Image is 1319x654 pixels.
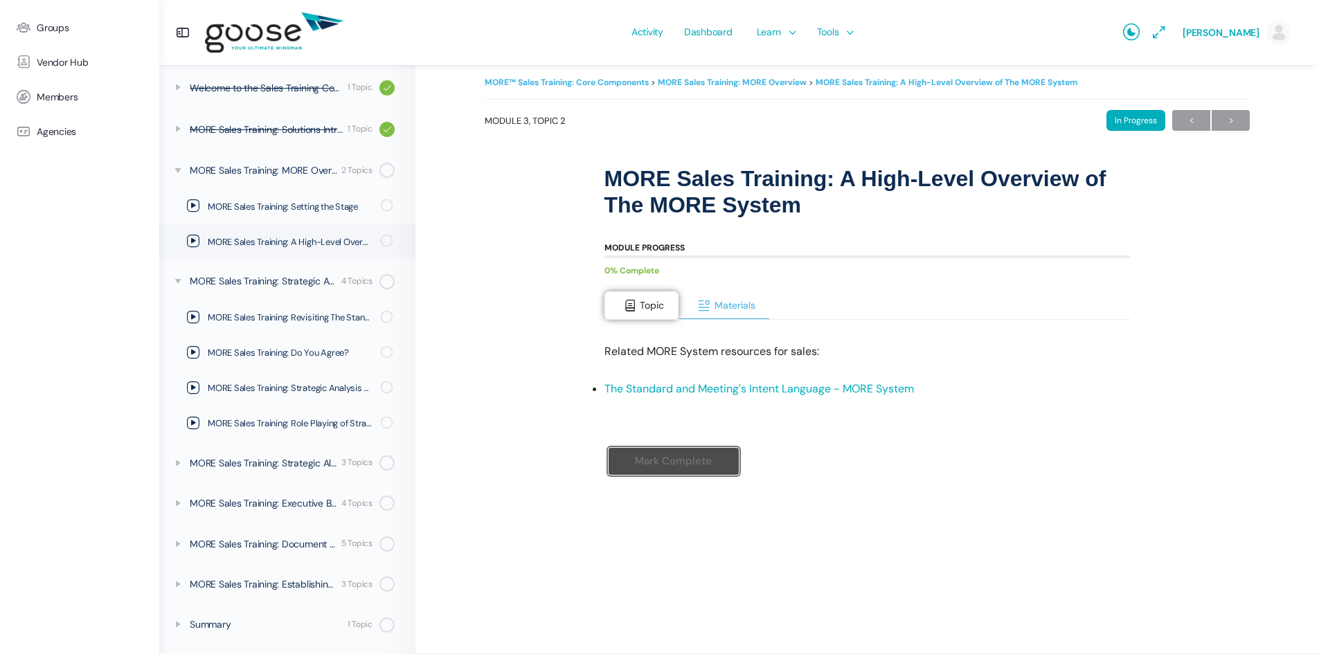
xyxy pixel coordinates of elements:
[1212,111,1250,130] span: →
[341,578,373,591] div: 3 Topics
[190,617,343,632] div: Summary
[341,456,373,469] div: 3 Topics
[190,122,343,137] div: MORE Sales Training: Solutions Introduced
[485,77,649,88] a: MORE™ Sales Training: Core Components
[341,275,373,288] div: 4 Topics
[190,455,337,471] div: MORE Sales Training: Strategic Alignment Plan
[159,606,415,642] a: Summary 1 Topic
[1183,26,1259,39] span: [PERSON_NAME]
[208,235,372,249] span: MORE Sales Training: A High-Level Overview of The MORE System
[159,263,415,299] a: MORE Sales Training: Strategic Analysis 4 Topics
[604,344,819,358] span: Related MORE System resources for sales:
[159,485,415,521] a: MORE Sales Training: Executive Briefing 4 Topics
[1250,588,1319,654] iframe: Chat Widget
[348,81,373,94] div: 1 Topic
[608,447,739,475] input: Mark Complete
[159,189,415,224] a: MORE Sales Training: Setting the Stage
[1172,111,1210,130] span: ←
[7,45,152,80] a: Vendor Hub
[7,114,152,149] a: Agencies
[159,445,415,481] a: MORE Sales Training: Strategic Alignment Plan 3 Topics
[1212,110,1250,131] a: Next→
[159,69,415,107] a: Welcome to the Sales Training Course 1 Topic
[190,576,337,592] div: MORE Sales Training: Establishing Healthy Habits
[190,80,343,96] div: Welcome to the Sales Training Course
[190,536,337,552] div: MORE Sales Training: Document Workshop / Putting It To Work For You
[159,336,415,370] a: MORE Sales Training: Do You Agree?
[37,57,89,69] span: Vendor Hub
[348,122,373,136] div: 1 Topic
[37,126,76,138] span: Agencies
[159,526,415,562] a: MORE Sales Training: Document Workshop / Putting It To Work For You 5 Topics
[1106,110,1165,131] div: In Progress
[715,299,755,311] span: Materials
[7,80,152,114] a: Members
[159,111,415,148] a: MORE Sales Training: Solutions Introduced 1 Topic
[159,300,415,335] a: MORE Sales Training: Revisiting The Standard + Meeting’s Intent
[816,77,1077,88] a: MORE Sales Training: A High-Level Overview of The MORE System
[208,311,372,325] span: MORE Sales Training: Revisiting The Standard + Meeting’s Intent
[604,165,1131,219] h1: MORE Sales Training: A High-Level Overview of The MORE System
[190,273,337,289] div: MORE Sales Training: Strategic Analysis
[159,152,415,188] a: MORE Sales Training: MORE Overview 2 Topics
[190,496,337,511] div: MORE Sales Training: Executive Briefing
[658,77,807,88] a: MORE Sales Training: MORE Overview
[37,22,69,34] span: Groups
[37,91,78,103] span: Members
[485,116,565,125] span: Module 3, Topic 2
[208,417,372,430] span: MORE Sales Training: Role Playing of Strategic Analysis
[208,346,372,360] span: MORE Sales Training: Do You Agree?
[604,262,1117,280] div: 0% Complete
[159,371,415,406] a: MORE Sales Training: Strategic Analysis Walkthrough
[159,224,415,259] a: MORE Sales Training: A High-Level Overview of The MORE System
[1172,110,1210,131] a: ←Previous
[208,200,372,214] span: MORE Sales Training: Setting the Stage
[341,164,373,177] div: 2 Topics
[341,537,373,550] div: 5 Topics
[159,566,415,602] a: MORE Sales Training: Establishing Healthy Habits 3 Topics
[190,163,337,178] div: MORE Sales Training: MORE Overview
[604,244,685,252] div: Module Progress
[341,497,373,510] div: 4 Topics
[348,618,373,631] div: 1 Topic
[640,299,664,311] span: Topic
[159,406,415,441] a: MORE Sales Training: Role Playing of Strategic Analysis
[7,10,152,45] a: Groups
[208,381,372,395] span: MORE Sales Training: Strategic Analysis Walkthrough
[604,381,914,396] a: The Standard and Meeting's Intent Language - MORE System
